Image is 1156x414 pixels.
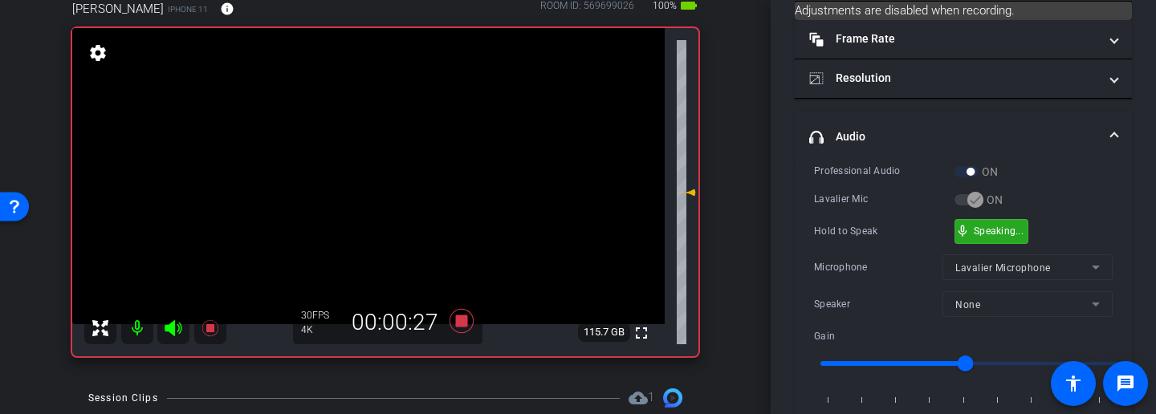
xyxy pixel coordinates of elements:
mat-panel-title: Resolution [809,70,1098,87]
span: Speaking... [974,225,1024,237]
div: 4K [301,323,341,336]
mat-expansion-panel-header: Audio [795,112,1132,163]
span: mic_none [955,224,970,238]
span: iPhone 11 [168,3,208,15]
span: Destinations for your clips [629,388,654,408]
mat-icon: info [220,2,234,16]
mat-icon: accessibility [1064,374,1083,393]
mat-expansion-panel-header: Resolution [795,59,1132,98]
mat-icon: 0 dB [677,183,696,202]
mat-icon: cloud_upload [629,388,648,408]
div: Microphone [814,259,942,275]
div: 30 [301,309,341,322]
mat-panel-title: Frame Rate [809,30,1098,47]
mat-panel-title: Audio [809,128,1098,145]
mat-card: Adjustments are disabled when recording. [795,2,1132,20]
mat-icon: fullscreen [632,323,651,343]
span: FPS [312,310,329,321]
div: 00:00:27 [341,309,449,336]
div: Hold to Speak [814,223,955,239]
span: 1 [648,390,654,404]
div: Session Clips [88,390,158,406]
div: Speaker [814,296,942,312]
label: ON [983,192,1003,208]
span: 115.7 GB [578,323,630,342]
div: Gain [814,328,955,344]
div: Lavalier Mic [814,191,955,207]
label: ON [979,164,999,180]
div: Professional Audio [814,163,955,179]
mat-expansion-panel-header: Frame Rate [795,20,1132,59]
img: Session clips [663,388,682,408]
mat-icon: settings [87,43,109,63]
mat-icon: message [1116,374,1135,393]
